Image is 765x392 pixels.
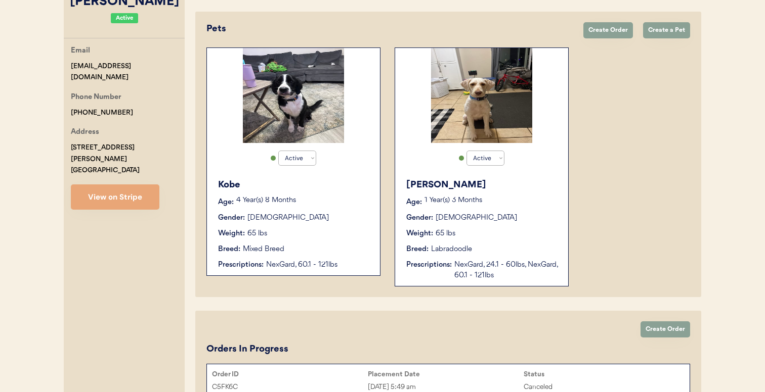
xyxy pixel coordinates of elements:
[218,178,370,192] div: Kobe
[206,22,573,36] div: Pets
[71,45,90,58] div: Email
[406,260,452,270] div: Prescriptions:
[71,184,159,210] button: View on Stripe
[71,91,121,104] div: Phone Number
[243,48,344,143] img: image.jpg
[247,228,267,239] div: 65 lbs
[206,342,288,356] div: Orders In Progress
[71,126,99,139] div: Address
[212,370,368,378] div: Order ID
[71,107,133,119] div: [PHONE_NUMBER]
[243,244,284,255] div: Mixed Breed
[436,213,517,223] div: [DEMOGRAPHIC_DATA]
[643,22,690,38] button: Create a Pet
[424,197,558,204] p: 1 Year(s) 3 Months
[71,142,185,176] div: [STREET_ADDRESS][PERSON_NAME] [GEOGRAPHIC_DATA]
[218,197,234,208] div: Age:
[406,244,429,255] div: Breed:
[368,370,524,378] div: Placement Date
[436,228,455,239] div: 65 lbs
[454,260,558,281] div: NexGard, 24.1 - 60lbs, NexGard, 60.1 - 121lbs
[406,178,558,192] div: [PERSON_NAME]
[218,244,240,255] div: Breed:
[406,228,433,239] div: Weight:
[431,48,532,143] img: image.jpg
[218,260,264,270] div: Prescriptions:
[524,370,679,378] div: Status
[583,22,633,38] button: Create Order
[247,213,329,223] div: [DEMOGRAPHIC_DATA]
[641,321,690,337] button: Create Order
[431,244,472,255] div: Labradoodle
[236,197,370,204] p: 4 Year(s) 8 Months
[218,228,245,239] div: Weight:
[406,213,433,223] div: Gender:
[71,61,185,84] div: [EMAIL_ADDRESS][DOMAIN_NAME]
[218,213,245,223] div: Gender:
[406,197,422,208] div: Age:
[266,260,370,270] div: NexGard, 60.1 - 121lbs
